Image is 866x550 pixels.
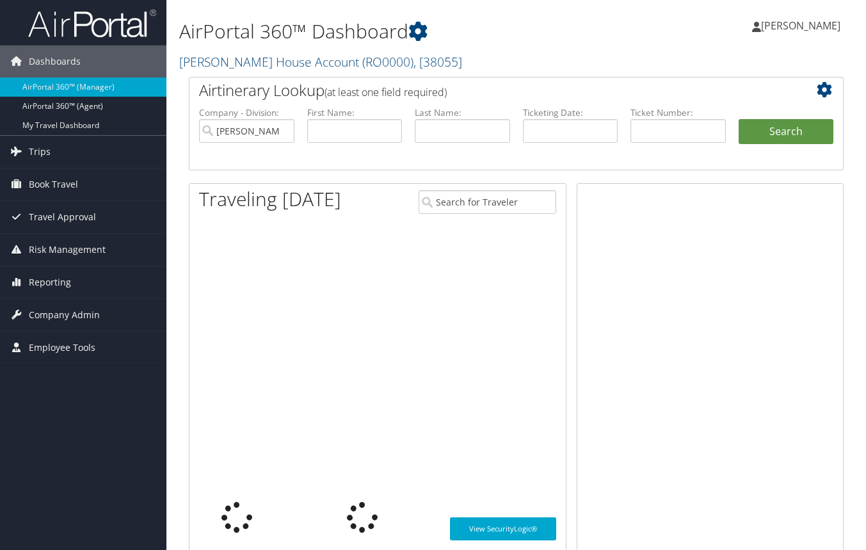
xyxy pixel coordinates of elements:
button: Search [739,119,834,145]
img: airportal-logo.png [28,8,156,38]
span: , [ 38055 ] [413,53,462,70]
h1: AirPortal 360™ Dashboard [179,18,629,45]
a: [PERSON_NAME] [752,6,853,45]
label: Ticket Number: [630,106,726,119]
label: Last Name: [415,106,510,119]
span: Travel Approval [29,201,96,233]
a: [PERSON_NAME] House Account [179,53,462,70]
span: ( RO0000 ) [362,53,413,70]
h1: Traveling [DATE] [199,186,341,213]
span: Company Admin [29,299,100,331]
label: Company - Division: [199,106,294,119]
span: Dashboards [29,45,81,77]
span: Employee Tools [29,332,95,364]
span: Reporting [29,266,71,298]
label: First Name: [307,106,403,119]
span: [PERSON_NAME] [761,19,840,33]
a: View SecurityLogic® [450,517,556,540]
span: Risk Management [29,234,106,266]
span: Book Travel [29,168,78,200]
span: Trips [29,136,51,168]
span: (at least one field required) [325,85,447,99]
h2: Airtinerary Lookup [199,79,779,101]
label: Ticketing Date: [523,106,618,119]
input: Search for Traveler [419,190,556,214]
